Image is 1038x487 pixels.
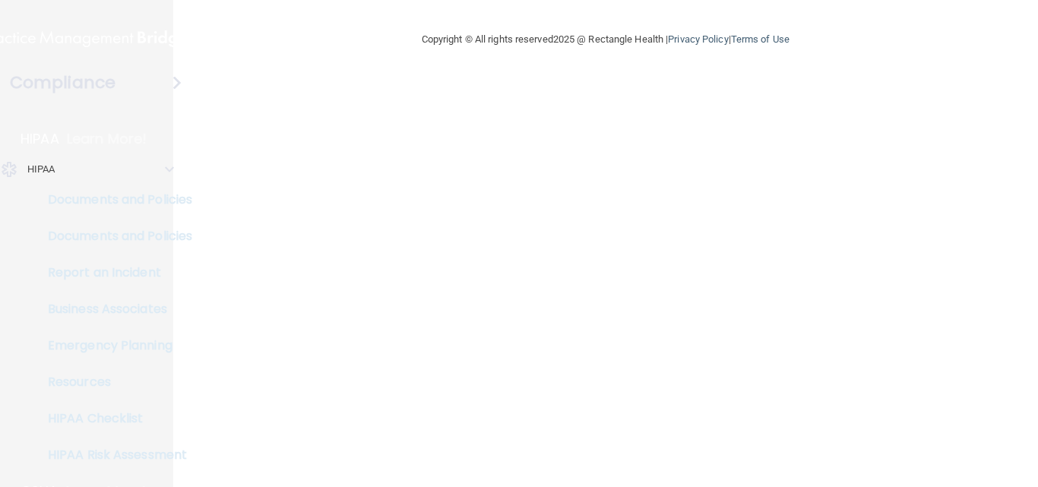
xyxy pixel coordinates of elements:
p: Learn More! [67,130,147,148]
p: Documents and Policies [10,229,217,244]
p: HIPAA [27,160,55,179]
p: Resources [10,375,217,390]
p: Emergency Planning [10,338,217,353]
p: Documents and Policies [10,192,217,207]
a: Privacy Policy [668,33,728,45]
div: Copyright © All rights reserved 2025 @ Rectangle Health | | [328,15,883,64]
h4: Compliance [10,72,116,93]
p: HIPAA Risk Assessment [10,447,217,463]
a: Terms of Use [731,33,790,45]
p: HIPAA Checklist [10,411,217,426]
p: Business Associates [10,302,217,317]
p: HIPAA [21,130,59,148]
p: Report an Incident [10,265,217,280]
